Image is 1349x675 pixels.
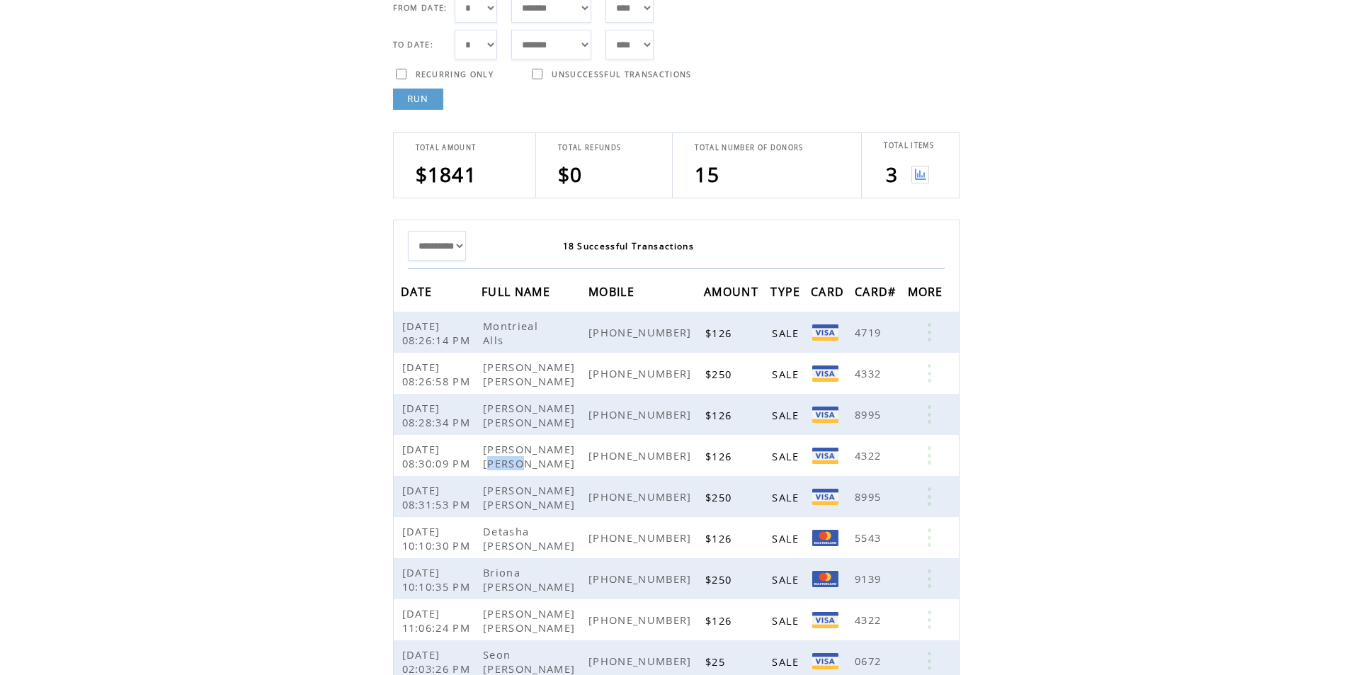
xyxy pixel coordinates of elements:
span: [DATE] 08:30:09 PM [402,442,474,470]
span: AMOUNT [704,280,762,307]
span: SALE [772,367,802,381]
span: $126 [705,613,735,628]
span: FROM DATE: [393,3,448,13]
span: Detasha [PERSON_NAME] [483,524,579,552]
span: RECURRING ONLY [416,69,494,79]
span: 4332 [855,366,884,380]
span: 15 [695,161,719,188]
span: MORE [908,280,947,307]
span: $0 [558,161,583,188]
img: Mastercard [812,571,838,587]
span: $250 [705,572,735,586]
a: AMOUNT [704,287,762,295]
span: 5543 [855,531,884,545]
span: Briona [PERSON_NAME] [483,565,579,594]
span: 3 [886,161,898,188]
span: [PHONE_NUMBER] [588,572,695,586]
span: FULL NAME [482,280,554,307]
span: [DATE] 10:10:35 PM [402,565,474,594]
span: TO DATE: [393,40,434,50]
img: Visa [812,489,838,505]
span: [DATE] 08:28:34 PM [402,401,474,429]
span: SALE [772,449,802,463]
span: 4322 [855,613,884,627]
img: Visa [812,324,838,341]
span: CARD [811,280,848,307]
a: RUN [393,89,443,110]
span: 4322 [855,448,884,463]
span: SALE [772,572,802,586]
span: [PHONE_NUMBER] [588,366,695,380]
span: 0672 [855,654,884,668]
span: [DATE] 11:06:24 PM [402,606,474,635]
span: $126 [705,449,735,463]
span: [PERSON_NAME] [PERSON_NAME] [483,401,579,429]
span: [PERSON_NAME] [PERSON_NAME] [483,360,579,388]
span: [PHONE_NUMBER] [588,325,695,339]
a: CARD# [855,287,900,295]
span: [PHONE_NUMBER] [588,613,695,627]
span: 9139 [855,572,884,586]
img: View graph [911,166,929,183]
span: $1841 [416,161,477,188]
a: FULL NAME [482,287,554,295]
span: SALE [772,654,802,669]
span: MOBILE [588,280,638,307]
span: [PERSON_NAME] [PERSON_NAME] [483,442,579,470]
span: SALE [772,613,802,628]
img: Visa [812,407,838,423]
span: CARD# [855,280,900,307]
span: [DATE] 08:26:58 PM [402,360,474,388]
span: TOTAL NUMBER OF DONORS [695,143,803,152]
img: Mastercard [812,530,838,546]
span: [DATE] 10:10:30 PM [402,524,474,552]
span: $25 [705,654,729,669]
span: 8995 [855,407,884,421]
span: [PHONE_NUMBER] [588,448,695,463]
span: TOTAL AMOUNT [416,143,477,152]
span: 18 Successful Transactions [563,240,695,252]
span: Montrieal Alls [483,319,538,347]
span: $250 [705,367,735,381]
span: TOTAL REFUNDS [558,143,621,152]
span: SALE [772,490,802,504]
span: $250 [705,490,735,504]
span: [PHONE_NUMBER] [588,489,695,504]
img: Visa [812,653,838,669]
span: UNSUCCESSFUL TRANSACTIONS [552,69,691,79]
span: [DATE] 08:26:14 PM [402,319,474,347]
span: SALE [772,531,802,545]
span: [PHONE_NUMBER] [588,407,695,421]
span: TYPE [770,280,804,307]
span: [DATE] 08:31:53 PM [402,483,474,511]
img: Visa [812,365,838,382]
span: $126 [705,326,735,340]
img: Visa [812,448,838,464]
a: CARD [811,287,848,295]
span: SALE [772,408,802,422]
span: $126 [705,408,735,422]
a: TYPE [770,287,804,295]
a: MOBILE [588,287,638,295]
span: [PERSON_NAME] [PERSON_NAME] [483,483,579,511]
span: DATE [401,280,436,307]
span: [PHONE_NUMBER] [588,531,695,545]
span: $126 [705,531,735,545]
span: SALE [772,326,802,340]
span: [PERSON_NAME] [PERSON_NAME] [483,606,579,635]
a: DATE [401,287,436,295]
span: [PHONE_NUMBER] [588,654,695,668]
span: 4719 [855,325,884,339]
span: TOTAL ITEMS [884,141,934,150]
img: Visa [812,612,838,628]
span: 8995 [855,489,884,504]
